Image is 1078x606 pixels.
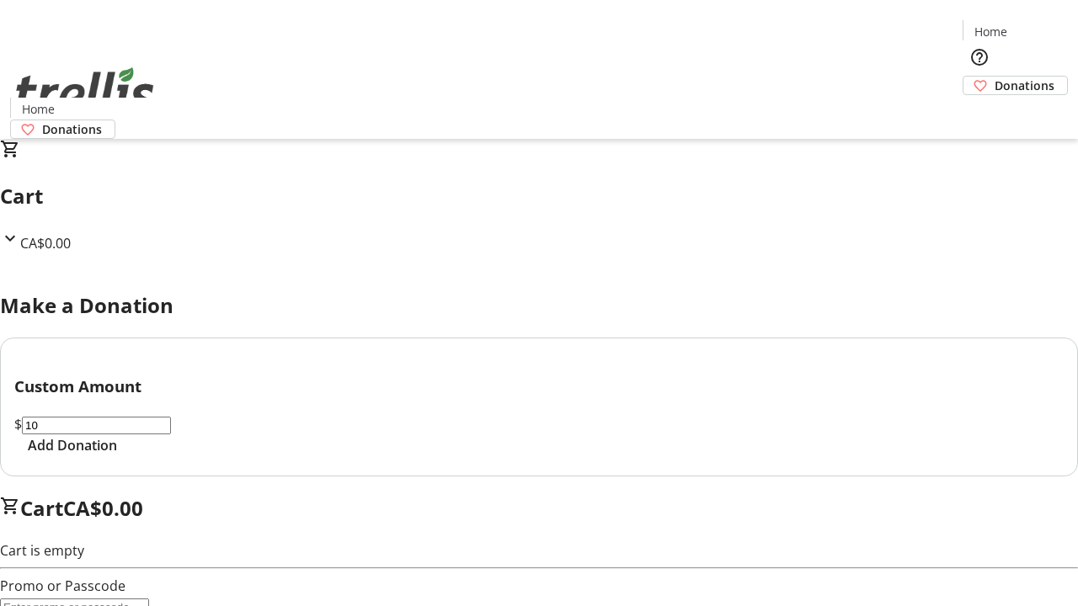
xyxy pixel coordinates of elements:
span: Home [974,23,1007,40]
button: Cart [963,95,996,129]
a: Home [963,23,1017,40]
span: Add Donation [28,435,117,455]
span: CA$0.00 [63,494,143,522]
span: CA$0.00 [20,234,71,252]
span: Donations [42,120,102,138]
img: Orient E2E Organization YEeFUxQwnB's Logo [10,49,160,133]
button: Add Donation [14,435,131,455]
h3: Custom Amount [14,375,1064,398]
a: Donations [10,120,115,139]
input: Donation Amount [22,417,171,434]
span: $ [14,415,22,433]
button: Help [963,40,996,74]
span: Home [22,100,55,118]
a: Donations [963,76,1068,95]
span: Donations [995,77,1054,94]
a: Home [11,100,65,118]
